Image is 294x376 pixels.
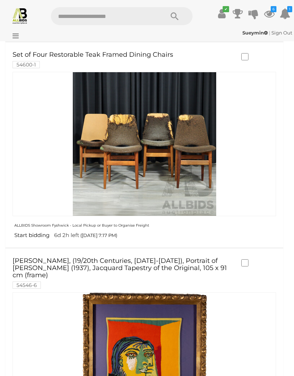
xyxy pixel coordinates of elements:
[280,7,290,20] a: 1
[223,6,229,12] i: ✔
[242,30,268,36] strong: Sueymin
[269,30,270,36] span: |
[271,30,292,36] a: Sign Out
[14,222,149,228] a: ALLBIDS Showroom Fyshwick - Local Pickup or Buyer to Organise Freight
[242,30,269,36] a: Sueymin
[271,6,276,12] i: 6
[287,6,292,12] i: 1
[13,51,234,68] a: Set of Four Restorable Teak Framed Dining Chairs 54600-1
[73,72,216,216] img: 54600-1h.jpg
[11,7,28,24] img: Allbids.com.au
[13,232,278,239] a: Start bidding 6d 2h left ([DATE] 7:17 PM)
[13,257,234,288] a: [PERSON_NAME], (19/20th Centuries, [DATE]-[DATE]), Portrait of [PERSON_NAME] (1937), Jacquard Tap...
[157,7,193,25] button: Search
[264,7,275,20] a: 6
[217,7,227,20] a: ✔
